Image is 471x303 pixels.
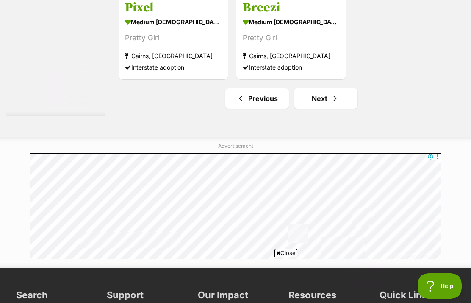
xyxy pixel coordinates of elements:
div: Pretty Girl [125,33,222,44]
a: Previous page [225,88,289,109]
iframe: Help Scout Beacon - Open [418,273,463,299]
div: Interstate adoption [243,62,340,73]
div: Pretty Girl [243,33,340,44]
nav: Pagination [118,88,465,109]
strong: Cairns, [GEOGRAPHIC_DATA] [243,50,340,62]
strong: Cairns, [GEOGRAPHIC_DATA] [125,50,222,62]
strong: medium [DEMOGRAPHIC_DATA] Dog [125,16,222,28]
strong: medium [DEMOGRAPHIC_DATA] Dog [243,16,340,28]
span: Close [274,249,297,257]
a: Next page [294,88,357,109]
iframe: Advertisement [81,261,390,299]
iframe: Advertisement [30,153,441,259]
div: Interstate adoption [125,62,222,73]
